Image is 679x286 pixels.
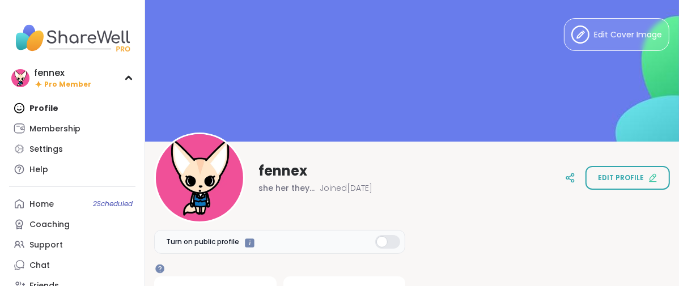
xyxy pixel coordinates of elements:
[320,182,372,194] span: Joined [DATE]
[44,80,91,89] span: Pro Member
[258,162,307,180] span: fennex
[585,166,670,190] button: Edit profile
[9,18,135,58] img: ShareWell Nav Logo
[258,182,315,194] span: she her they them
[9,255,135,275] a: Chat
[564,18,669,51] button: Edit Cover Image
[156,134,243,221] img: fennex
[155,264,164,273] iframe: Spotlight
[9,118,135,139] a: Membership
[29,164,48,176] div: Help
[93,199,133,208] span: 2 Scheduled
[29,219,70,230] div: Coaching
[29,240,63,251] div: Support
[29,260,50,271] div: Chat
[9,234,135,255] a: Support
[29,144,63,155] div: Settings
[598,173,644,183] span: Edit profile
[594,29,662,41] span: Edit Cover Image
[166,237,239,247] span: Turn on public profile
[29,199,54,210] div: Home
[9,159,135,180] a: Help
[9,214,135,234] a: Coaching
[11,69,29,87] img: fennex
[34,67,91,79] div: fennex
[9,139,135,159] a: Settings
[245,238,254,248] iframe: Spotlight
[9,194,135,214] a: Home2Scheduled
[29,123,80,135] div: Membership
